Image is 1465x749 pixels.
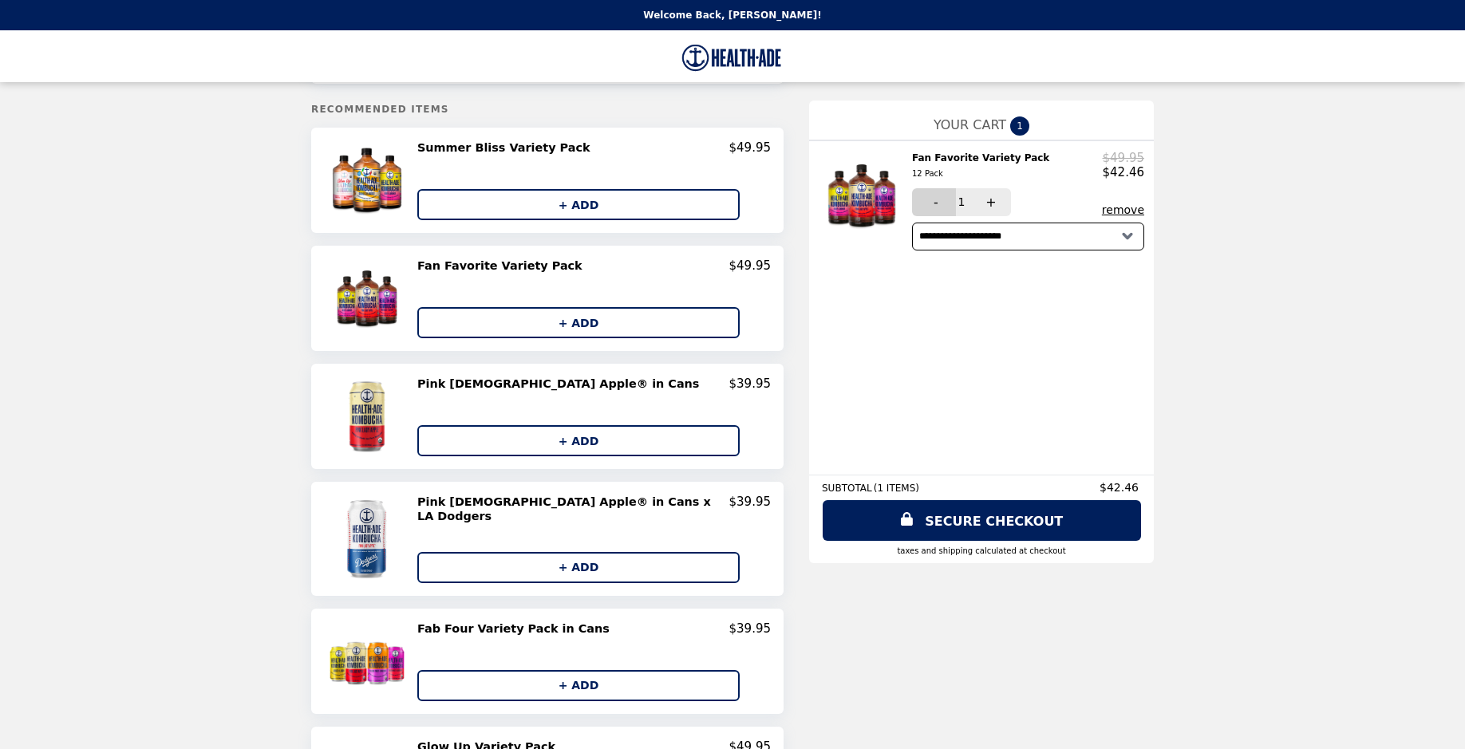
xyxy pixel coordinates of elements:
button: remove [1102,203,1144,216]
img: Pink Lady Apple® in Cans x LA Dodgers [322,495,415,583]
h2: Pink [DEMOGRAPHIC_DATA] Apple® in Cans [417,376,705,391]
h2: Summer Bliss Variety Pack [417,140,597,155]
span: 1 [1010,116,1029,136]
button: + [967,188,1011,216]
img: Pink Lady Apple® in Cans [327,376,411,456]
img: Brand Logo [681,40,784,73]
p: $42.46 [1103,165,1145,179]
span: SUBTOTAL [822,483,874,494]
button: - [912,188,956,216]
div: 12 Pack [912,167,1049,181]
h2: Pink [DEMOGRAPHIC_DATA] Apple® in Cans x LA Dodgers [417,495,729,524]
span: ( 1 ITEMS ) [874,483,919,494]
img: Fan Favorite Variety Pack [817,151,910,240]
button: + ADD [417,670,740,701]
p: Welcome Back, [PERSON_NAME]! [643,10,821,21]
span: 1 [958,195,965,208]
h2: Fan Favorite Variety Pack [417,258,589,273]
h5: Recommended Items [311,104,784,115]
p: $39.95 [729,621,772,636]
div: Taxes and Shipping calculated at checkout [822,546,1141,555]
button: + ADD [417,189,740,220]
button: + ADD [417,552,740,583]
p: $49.95 [729,140,772,155]
a: SECURE CHECKOUT [823,500,1141,541]
p: $39.95 [729,376,772,391]
h2: Fab Four Variety Pack in Cans [417,621,616,636]
img: Fab Four Variety Pack in Cans [327,621,411,701]
img: Fan Favorite Variety Pack [327,258,411,338]
h2: Fan Favorite Variety Pack [912,151,1056,182]
p: $49.95 [729,258,772,273]
p: $39.95 [729,495,772,524]
img: Summer Bliss Variety Pack [327,140,411,220]
button: + ADD [417,307,740,338]
span: $42.46 [1100,481,1141,494]
span: YOUR CART [934,117,1006,132]
p: $49.95 [1103,151,1145,165]
select: Select a subscription option [912,223,1144,250]
button: + ADD [417,425,740,456]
